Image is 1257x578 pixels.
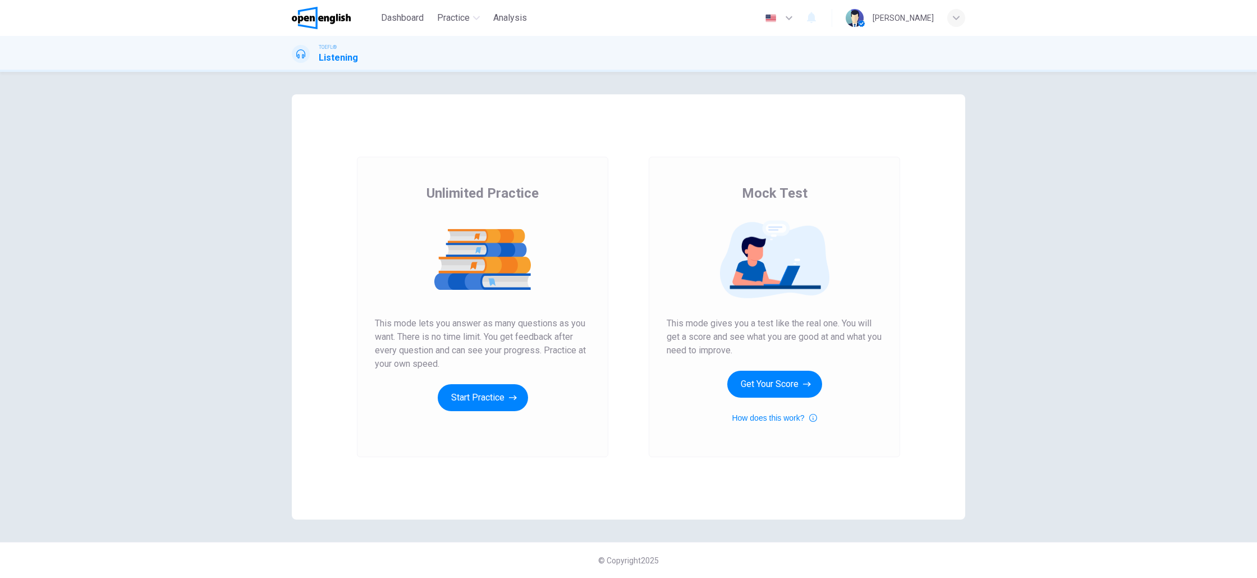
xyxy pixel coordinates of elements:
[377,8,428,28] button: Dashboard
[433,8,484,28] button: Practice
[437,11,470,25] span: Practice
[292,7,377,29] a: OpenEnglish logo
[846,9,864,27] img: Profile picture
[319,43,337,51] span: TOEFL®
[426,184,539,202] span: Unlimited Practice
[319,51,358,65] h1: Listening
[292,7,351,29] img: OpenEnglish logo
[873,11,934,25] div: [PERSON_NAME]
[489,8,531,28] button: Analysis
[764,14,778,22] img: en
[375,317,590,371] span: This mode lets you answer as many questions as you want. There is no time limit. You get feedback...
[598,556,659,565] span: © Copyright 2025
[381,11,424,25] span: Dashboard
[742,184,808,202] span: Mock Test
[438,384,528,411] button: Start Practice
[727,371,822,398] button: Get Your Score
[732,411,816,425] button: How does this work?
[667,317,882,357] span: This mode gives you a test like the real one. You will get a score and see what you are good at a...
[493,11,527,25] span: Analysis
